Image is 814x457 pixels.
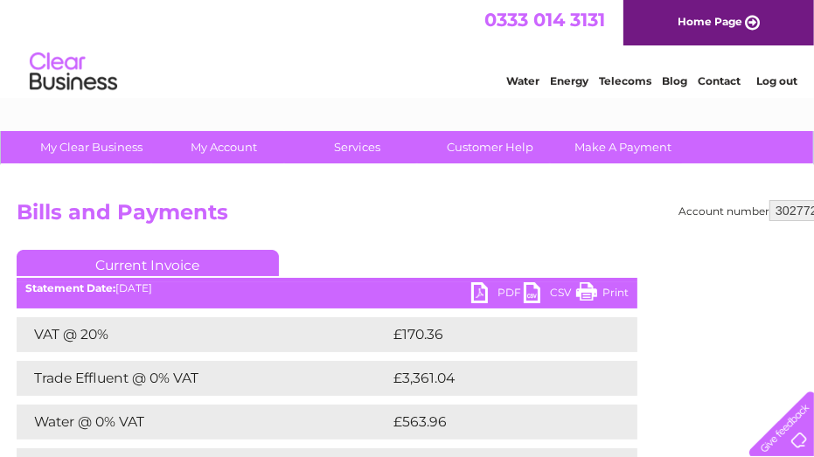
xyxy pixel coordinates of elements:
td: £170.36 [389,317,605,352]
a: Telecoms [599,74,651,87]
a: PDF [471,282,524,308]
a: Services [285,131,429,163]
a: Make A Payment [551,131,695,163]
a: Customer Help [418,131,562,163]
a: Blog [662,74,687,87]
a: Log out [756,74,797,87]
a: My Account [152,131,296,163]
td: VAT @ 20% [17,317,389,352]
a: Current Invoice [17,250,279,276]
a: Print [576,282,629,308]
b: Statement Date: [25,281,115,294]
td: £563.96 [389,405,607,440]
td: Trade Effluent @ 0% VAT [17,361,389,396]
img: logo.png [29,45,118,99]
div: [DATE] [17,282,637,294]
td: £3,361.04 [389,361,609,396]
a: Water [506,74,539,87]
a: CSV [524,282,576,308]
a: My Clear Business [19,131,163,163]
a: Contact [698,74,741,87]
a: Energy [550,74,588,87]
a: 0333 014 3131 [484,9,605,31]
td: Water @ 0% VAT [17,405,389,440]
